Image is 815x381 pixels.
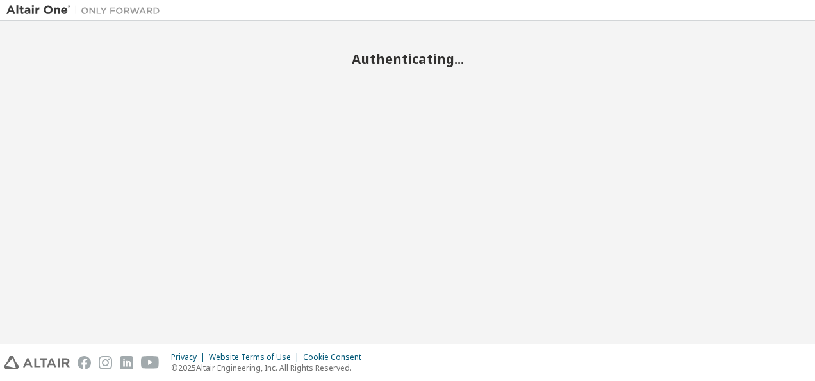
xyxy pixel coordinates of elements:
img: youtube.svg [141,356,160,369]
img: altair_logo.svg [4,356,70,369]
div: Privacy [171,352,209,362]
img: facebook.svg [78,356,91,369]
h2: Authenticating... [6,51,809,67]
img: linkedin.svg [120,356,133,369]
img: Altair One [6,4,167,17]
div: Cookie Consent [303,352,369,362]
p: © 2025 Altair Engineering, Inc. All Rights Reserved. [171,362,369,373]
div: Website Terms of Use [209,352,303,362]
img: instagram.svg [99,356,112,369]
